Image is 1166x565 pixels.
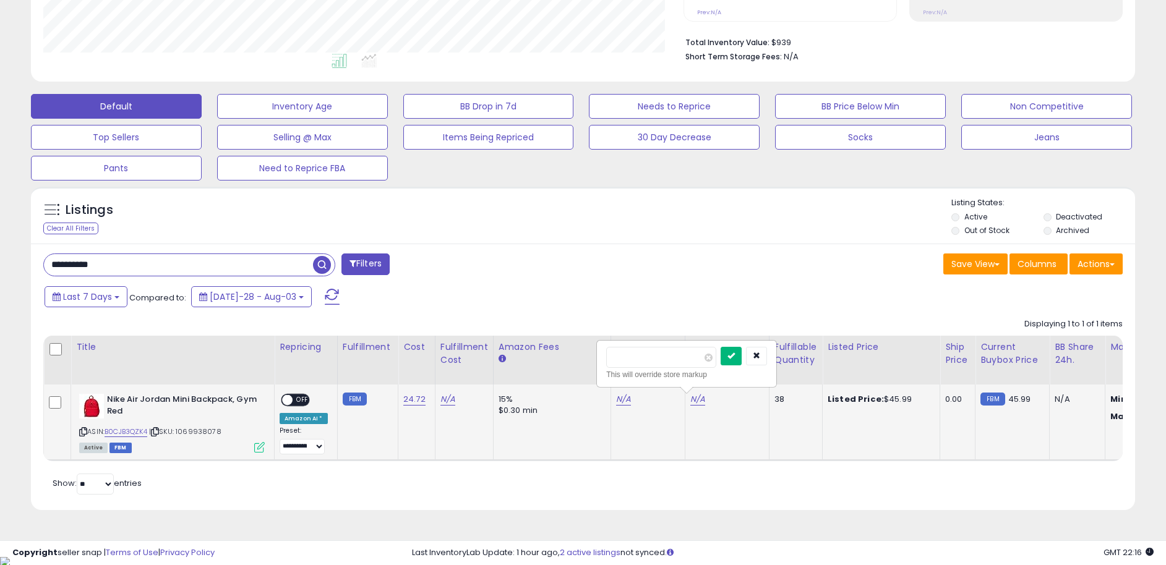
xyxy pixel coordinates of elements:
div: Amazon AI * [280,413,328,424]
small: FBM [343,393,367,406]
a: N/A [690,393,705,406]
strong: Copyright [12,546,58,558]
small: Amazon Fees. [499,354,506,365]
strong: Min: [1110,393,1129,405]
strong: Max: [1110,410,1132,422]
span: | SKU: 1069938078 [149,427,221,436]
button: Socks [775,125,946,150]
li: $939 [685,34,1113,49]
div: Cost [403,341,430,354]
div: Amazon Fees [499,341,606,354]
span: FBM [109,443,132,453]
div: Fulfillment Cost [440,341,488,367]
small: Prev: N/A [697,9,721,16]
div: ASIN: [79,394,265,451]
button: BB Price Below Min [775,94,946,119]
div: BB Share 24h. [1055,341,1100,367]
span: Compared to: [129,292,186,304]
button: Pants [31,156,202,181]
b: Short Term Storage Fees: [685,51,782,62]
label: Active [964,211,987,222]
div: Preset: [280,427,328,454]
b: Total Inventory Value: [685,37,769,48]
div: $45.99 [828,394,930,405]
a: B0CJB3QZK4 [105,427,147,437]
label: Deactivated [1056,211,1102,222]
b: Nike Air Jordan Mini Backpack, Gym Red [107,394,257,420]
span: [DATE]-28 - Aug-03 [210,291,296,303]
button: Non Competitive [961,94,1132,119]
button: Last 7 Days [45,286,127,307]
button: Columns [1010,253,1068,274]
span: Columns [1018,258,1057,270]
button: Selling @ Max [217,125,388,150]
a: N/A [616,393,631,406]
button: Top Sellers [31,125,202,150]
a: Terms of Use [106,546,158,558]
b: Listed Price: [828,393,884,405]
div: Fulfillable Quantity [774,341,817,367]
p: Listing States: [951,197,1135,209]
button: Actions [1070,253,1123,274]
span: OFF [293,395,312,406]
div: Title [76,341,269,354]
div: Listed Price [828,341,935,354]
small: FBM [980,393,1005,406]
button: Save View [943,253,1008,274]
button: Needs to Reprice [589,94,760,119]
h5: Listings [66,202,113,219]
div: $0.30 min [499,405,601,416]
div: N/A [1055,394,1095,405]
small: Prev: N/A [923,9,947,16]
div: Fulfillment [343,341,393,354]
span: All listings currently available for purchase on Amazon [79,443,108,453]
span: Last 7 Days [63,291,112,303]
div: Clear All Filters [43,223,98,234]
button: Filters [341,253,390,275]
a: 2 active listings [560,546,620,558]
label: Archived [1056,225,1089,236]
div: 15% [499,394,601,405]
img: 31zlFrH5-AL._SL40_.jpg [79,394,104,418]
a: 24.72 [403,393,426,406]
span: 45.99 [1008,393,1031,405]
div: Displaying 1 to 1 of 1 items [1024,318,1123,330]
div: seller snap | | [12,547,215,559]
div: Repricing [280,341,332,354]
button: Items Being Repriced [403,125,574,150]
span: Show: entries [53,477,142,489]
span: N/A [784,51,799,62]
button: [DATE]-28 - Aug-03 [191,286,312,307]
div: Current Buybox Price [980,341,1044,367]
div: 0.00 [945,394,966,405]
div: This will override store markup [606,368,767,381]
button: Need to Reprice FBA [217,156,388,181]
div: Ship Price [945,341,970,367]
button: BB Drop in 7d [403,94,574,119]
button: Default [31,94,202,119]
div: 38 [774,394,813,405]
button: Jeans [961,125,1132,150]
a: N/A [440,393,455,406]
button: 30 Day Decrease [589,125,760,150]
span: 2025-08-11 22:16 GMT [1104,546,1154,558]
a: Privacy Policy [160,546,215,558]
label: Out of Stock [964,225,1010,236]
div: Last InventoryLab Update: 1 hour ago, not synced. [412,547,1154,559]
button: Inventory Age [217,94,388,119]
